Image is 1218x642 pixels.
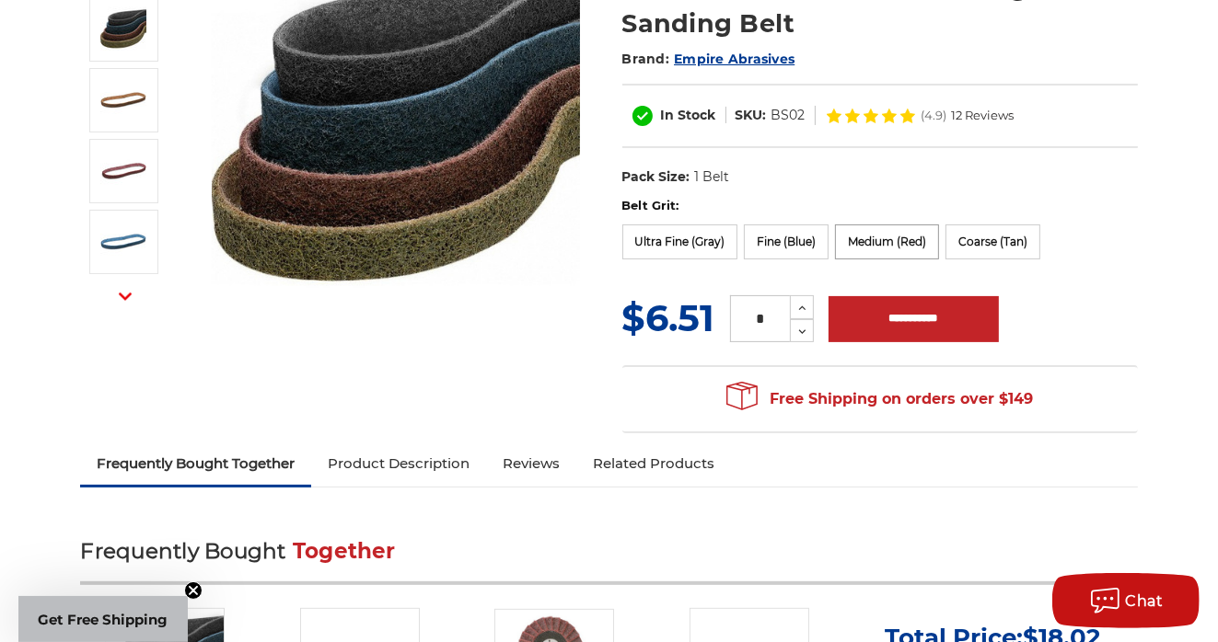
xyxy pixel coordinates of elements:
span: Frequently Bought [80,538,285,564]
img: 1/2"x18" Coarse Surface Conditioning Belt [100,77,146,123]
span: In Stock [661,107,716,123]
span: Get Free Shipping [39,611,168,628]
dt: Pack Size: [622,167,690,187]
span: $6.51 [622,295,715,340]
dd: BS02 [771,106,806,125]
span: Free Shipping on orders over $149 [726,381,1034,418]
span: Together [293,538,396,564]
button: Chat [1052,573,1200,628]
span: (4.9) [922,109,947,121]
div: Get Free ShippingClose teaser [18,596,188,642]
span: Brand: [622,51,670,67]
a: Reviews [486,443,576,484]
button: Close teaser [184,581,203,600]
img: Surface Conditioning Sanding Belts [100,6,146,52]
dt: SKU: [736,106,767,125]
a: Empire Abrasives [674,51,795,67]
button: Next [103,276,147,315]
a: Related Products [576,443,731,484]
span: 12 Reviews [952,109,1015,121]
dd: 1 Belt [694,167,729,187]
img: 1/2"x18" Fine Surface Conditioning Belt [100,219,146,265]
a: Frequently Bought Together [80,443,311,484]
label: Belt Grit: [622,197,1138,215]
img: 1/2"x18" Medium Surface Conditioning Belt [100,148,146,194]
a: Product Description [311,443,486,484]
span: Chat [1126,592,1164,610]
